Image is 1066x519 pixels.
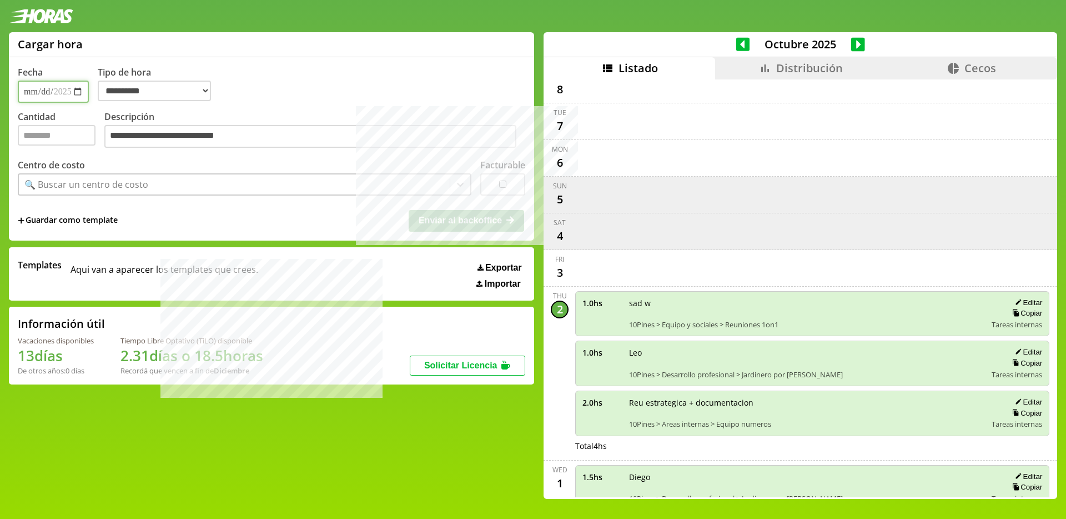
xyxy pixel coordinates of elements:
span: Diego [629,472,984,482]
button: Editar [1012,298,1042,307]
span: 10Pines > Desarrollo profesional > Jardinero por [PERSON_NAME] [629,493,984,503]
span: Cecos [964,61,996,76]
div: 1 [551,475,569,492]
div: Wed [552,465,567,475]
span: Octubre 2025 [750,37,851,52]
div: 🔍 Buscar un centro de costo [24,178,148,191]
div: 8 [551,81,569,98]
h1: Cargar hora [18,37,83,52]
div: Thu [553,291,567,301]
label: Tipo de hora [98,66,220,103]
span: Reu estrategica + documentacion [629,397,984,408]
div: Fri [555,254,564,264]
span: Leo [629,347,984,358]
span: + [18,214,24,227]
span: Tareas internas [992,493,1042,503]
span: Templates [18,259,62,271]
span: Tareas internas [992,419,1042,429]
div: Total 4 hs [575,441,1049,451]
textarea: Descripción [104,125,516,148]
button: Copiar [1009,358,1042,368]
span: +Guardar como template [18,214,118,227]
h1: 2.31 días o 18.5 horas [120,346,263,366]
div: 2 [551,301,569,318]
img: logotipo [9,9,73,23]
label: Centro de costo [18,159,85,171]
span: sad w [629,298,984,308]
label: Descripción [104,111,525,151]
div: 3 [551,264,569,282]
div: 5 [551,191,569,208]
div: Mon [552,144,568,154]
b: Diciembre [214,366,249,376]
div: 6 [551,154,569,172]
div: Sat [554,218,566,227]
button: Copiar [1009,482,1042,492]
div: 7 [551,117,569,135]
div: 4 [551,227,569,245]
div: Tiempo Libre Optativo (TiLO) disponible [120,336,263,346]
select: Tipo de hora [98,81,211,101]
button: Editar [1012,472,1042,481]
span: Tareas internas [992,320,1042,330]
div: De otros años: 0 días [18,366,94,376]
span: 10Pines > Areas internas > Equipo numeros [629,419,984,429]
button: Copiar [1009,408,1042,418]
h1: 13 días [18,346,94,366]
div: Sun [553,181,567,191]
h2: Información útil [18,316,105,331]
div: Vacaciones disponibles [18,336,94,346]
span: Aqui van a aparecer los templates que crees. [71,259,258,289]
span: Exportar [485,263,522,273]
span: 1.0 hs [582,347,621,358]
label: Fecha [18,66,43,78]
div: Recordá que vencen a fin de [120,366,263,376]
span: 1.5 hs [582,472,621,482]
button: Editar [1012,397,1042,407]
span: 2.0 hs [582,397,621,408]
button: Editar [1012,347,1042,357]
button: Copiar [1009,308,1042,318]
span: Importar [485,279,521,289]
span: 10Pines > Equipo y sociales > Reuniones 1on1 [629,320,984,330]
button: Exportar [474,262,525,273]
label: Facturable [480,159,525,171]
input: Cantidad [18,125,95,146]
span: Tareas internas [992,370,1042,380]
div: Tue [554,108,566,117]
span: Distribución [776,61,843,76]
span: 1.0 hs [582,298,621,308]
span: 10Pines > Desarrollo profesional > Jardinero por [PERSON_NAME] [629,370,984,380]
span: Listado [619,61,658,76]
div: scrollable content [544,79,1057,497]
label: Cantidad [18,111,104,151]
button: Solicitar Licencia [410,356,525,376]
span: Solicitar Licencia [424,361,497,370]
